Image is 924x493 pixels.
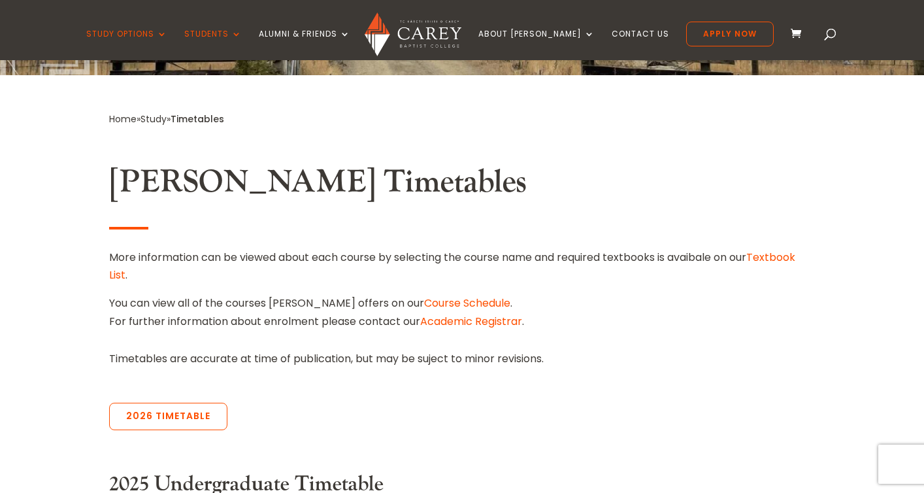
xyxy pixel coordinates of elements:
a: Study [140,112,167,126]
a: Students [184,29,242,60]
p: More information can be viewed about each course by selecting the course name and required textbo... [109,248,815,294]
a: 2026 Timetable [109,403,227,430]
p: Timetables are accurate at time of publication, but may be suject to minor revisions. [109,350,815,367]
a: Academic Registrar [420,314,522,329]
a: Contact Us [612,29,669,60]
span: Timetables [171,112,224,126]
h2: [PERSON_NAME] Timetables [109,163,815,208]
img: Carey Baptist College [365,12,461,56]
a: Alumni & Friends [259,29,350,60]
p: You can view all of the courses [PERSON_NAME] offers on our . For further information about enrol... [109,294,815,330]
a: Apply Now [686,22,774,46]
a: Study Options [86,29,167,60]
span: » » [109,112,224,126]
a: About [PERSON_NAME] [478,29,595,60]
a: Home [109,112,137,126]
a: Course Schedule [424,296,510,311]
